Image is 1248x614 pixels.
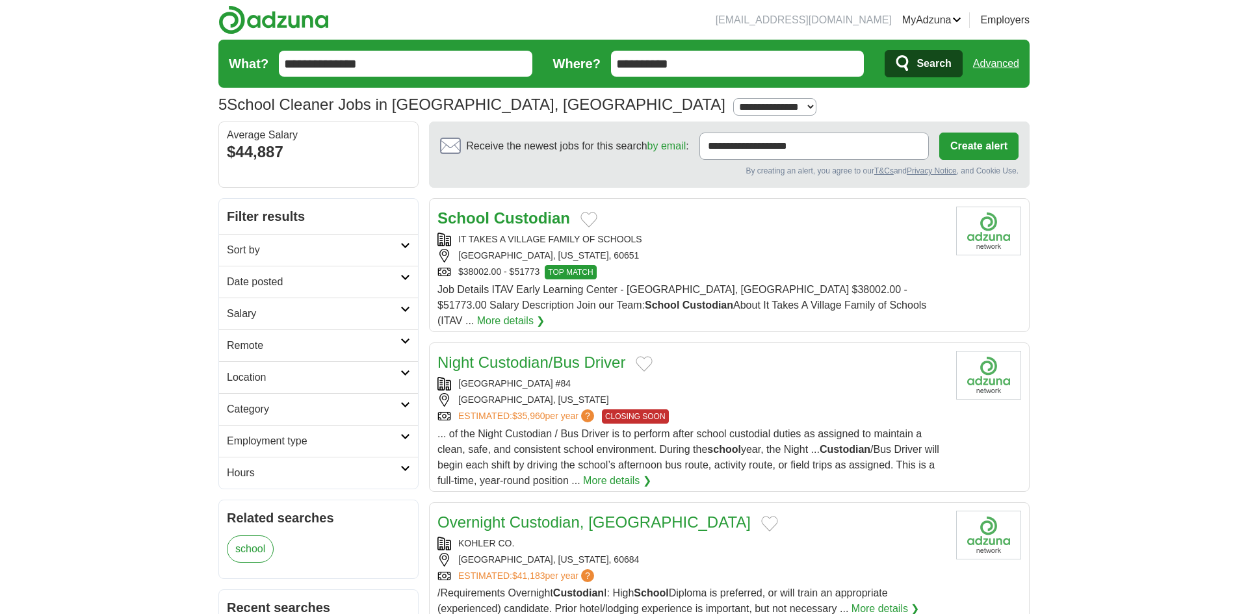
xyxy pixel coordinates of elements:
span: ? [581,409,594,422]
div: $38002.00 - $51773 [437,265,946,279]
span: ... of the Night Custodian / Bus Driver is to perform after school custodial duties as assigned t... [437,428,939,486]
h2: Sort by [227,242,400,258]
strong: Custodian [553,587,604,598]
h2: Employment type [227,433,400,449]
a: Hours [219,457,418,489]
div: IT TAKES A VILLAGE FAMILY OF SCHOOLS [437,233,946,246]
h2: Remote [227,338,400,353]
a: Salary [219,298,418,329]
a: Category [219,393,418,425]
h2: Location [227,370,400,385]
span: ? [581,569,594,582]
span: $35,960 [512,411,545,421]
a: by email [647,140,686,151]
h2: Category [227,402,400,417]
a: School Custodian [437,209,570,227]
div: [GEOGRAPHIC_DATA], [US_STATE] [437,393,946,407]
img: Company logo [956,351,1021,400]
strong: school [707,444,741,455]
a: Sort by [219,234,418,266]
div: [GEOGRAPHIC_DATA], [US_STATE], 60684 [437,553,946,567]
div: [GEOGRAPHIC_DATA] #84 [437,377,946,390]
h2: Date posted [227,274,400,290]
a: Employers [980,12,1030,28]
span: 5 [218,93,227,116]
span: Job Details ITAV Early Learning Center - [GEOGRAPHIC_DATA], [GEOGRAPHIC_DATA] $38002.00 - $51773.... [437,284,926,326]
button: Create alert [939,133,1019,160]
h2: Filter results [219,199,418,234]
a: Location [219,361,418,393]
a: ESTIMATED:$41,183per year? [458,569,597,583]
h1: School Cleaner Jobs in [GEOGRAPHIC_DATA], [GEOGRAPHIC_DATA] [218,96,725,113]
h2: Related searches [227,508,410,528]
span: $41,183 [512,570,545,581]
img: Company logo [956,511,1021,559]
span: CLOSING SOON [602,409,669,424]
strong: School [645,300,679,311]
a: More details ❯ [477,313,545,329]
div: [GEOGRAPHIC_DATA], [US_STATE], 60651 [437,249,946,262]
a: school [227,535,274,563]
button: Add to favorite jobs [636,356,653,372]
button: Add to favorite jobs [761,516,778,531]
a: Advanced [973,51,1019,77]
a: ESTIMATED:$35,960per year? [458,409,597,424]
a: Remote [219,329,418,361]
img: Company logo [956,207,1021,255]
span: /Requirements Overnight I: High Diploma is preferred, or will train an appropriate (experienced) ... [437,587,888,614]
span: Receive the newest jobs for this search : [466,138,688,154]
a: Night Custodian/Bus Driver [437,353,625,371]
a: Overnight Custodian, [GEOGRAPHIC_DATA] [437,513,751,531]
li: [EMAIL_ADDRESS][DOMAIN_NAME] [716,12,892,28]
strong: Custodian [820,444,870,455]
h2: Salary [227,306,400,322]
strong: Custodian [682,300,733,311]
a: More details ❯ [583,473,651,489]
a: Employment type [219,425,418,457]
div: $44,887 [227,140,410,164]
button: Add to favorite jobs [580,212,597,227]
div: Average Salary [227,130,410,140]
span: TOP MATCH [545,265,596,279]
a: Date posted [219,266,418,298]
strong: School [437,209,489,227]
label: Where? [553,54,601,73]
img: Adzuna logo [218,5,329,34]
strong: School [634,587,668,598]
div: KOHLER CO. [437,537,946,550]
button: Search [885,50,962,77]
a: T&Cs [874,166,894,175]
span: Search [916,51,951,77]
a: MyAdzuna [902,12,962,28]
a: Privacy Notice [907,166,957,175]
div: By creating an alert, you agree to our and , and Cookie Use. [440,165,1019,177]
strong: Custodian [494,209,570,227]
label: What? [229,54,268,73]
h2: Hours [227,465,400,481]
